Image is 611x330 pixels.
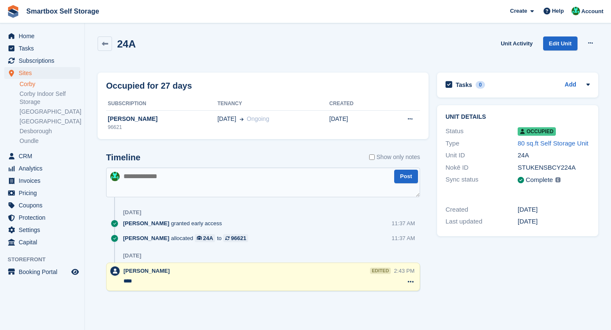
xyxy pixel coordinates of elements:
[231,234,246,242] div: 96621
[20,117,80,126] a: [GEOGRAPHIC_DATA]
[476,81,485,89] div: 0
[19,162,70,174] span: Analytics
[4,55,80,67] a: menu
[581,7,603,16] span: Account
[446,205,518,215] div: Created
[19,212,70,224] span: Protection
[446,114,590,120] h2: Unit details
[4,212,80,224] a: menu
[526,175,553,185] div: Complete
[518,151,590,160] div: 24A
[19,175,70,187] span: Invoices
[518,140,589,147] a: 80 sq.ft Self Storage Unit
[370,268,390,274] div: edited
[446,217,518,227] div: Last updated
[4,67,80,79] a: menu
[123,252,141,259] div: [DATE]
[19,224,70,236] span: Settings
[4,266,80,278] a: menu
[19,150,70,162] span: CRM
[392,219,415,227] div: 11:37 AM
[20,80,80,88] a: Corby
[565,80,576,90] a: Add
[217,97,329,111] th: Tenancy
[19,187,70,199] span: Pricing
[106,115,217,123] div: [PERSON_NAME]
[106,79,192,92] h2: Occupied for 27 days
[203,234,213,242] div: 24A
[369,153,420,162] label: Show only notes
[217,115,236,123] span: [DATE]
[19,199,70,211] span: Coupons
[392,234,415,242] div: 11:37 AM
[4,150,80,162] a: menu
[446,175,518,185] div: Sync status
[446,151,518,160] div: Unit ID
[20,137,80,145] a: Oundle
[123,234,169,242] span: [PERSON_NAME]
[510,7,527,15] span: Create
[4,224,80,236] a: menu
[4,175,80,187] a: menu
[117,38,136,50] h2: 24A
[23,4,103,18] a: Smartbox Self Storage
[518,127,556,136] span: Occupied
[223,234,248,242] a: 96621
[106,153,140,162] h2: Timeline
[4,162,80,174] a: menu
[446,126,518,136] div: Status
[19,266,70,278] span: Booking Portal
[195,234,215,242] a: 24A
[456,81,472,89] h2: Tasks
[329,97,381,111] th: Created
[518,163,590,173] div: STUKENSBCY224A
[20,127,80,135] a: Desborough
[329,110,381,136] td: [DATE]
[19,42,70,54] span: Tasks
[106,97,217,111] th: Subscription
[543,36,577,50] a: Edit Unit
[497,36,536,50] a: Unit Activity
[369,153,375,162] input: Show only notes
[552,7,564,15] span: Help
[4,199,80,211] a: menu
[123,219,226,227] div: granted early access
[4,30,80,42] a: menu
[70,267,80,277] a: Preview store
[8,255,84,264] span: Storefront
[4,236,80,248] a: menu
[572,7,580,15] img: Elinor Shepherd
[19,236,70,248] span: Capital
[394,267,415,275] div: 2:43 PM
[518,205,590,215] div: [DATE]
[123,209,141,216] div: [DATE]
[247,115,269,122] span: Ongoing
[7,5,20,18] img: stora-icon-8386f47178a22dfd0bd8f6a31ec36ba5ce8667c1dd55bd0f319d3a0aa187defe.svg
[20,108,80,116] a: [GEOGRAPHIC_DATA]
[446,139,518,148] div: Type
[123,268,170,274] span: [PERSON_NAME]
[4,187,80,199] a: menu
[19,30,70,42] span: Home
[123,219,169,227] span: [PERSON_NAME]
[20,90,80,106] a: Corby Indoor Self Storage
[518,217,590,227] div: [DATE]
[394,170,418,184] button: Post
[4,42,80,54] a: menu
[555,177,561,182] img: icon-info-grey-7440780725fd019a000dd9b08b2336e03edf1995a4989e88bcd33f0948082b44.svg
[123,234,252,242] div: allocated to
[19,67,70,79] span: Sites
[106,123,217,131] div: 96621
[446,163,518,173] div: Nokē ID
[19,55,70,67] span: Subscriptions
[110,172,120,181] img: Elinor Shepherd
